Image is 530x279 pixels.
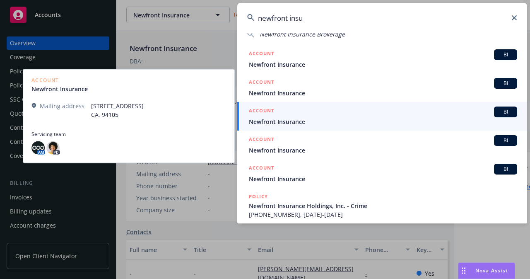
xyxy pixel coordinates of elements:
a: ACCOUNTBINewfront Insurance [237,159,527,188]
span: Newfront Insurance [249,117,517,126]
span: BI [497,80,514,87]
span: Newfront Insurance Brokerage [260,30,345,38]
span: [PHONE_NUMBER], [DATE]-[DATE] [249,210,517,219]
span: BI [497,137,514,144]
span: Newfront Insurance [249,175,517,183]
h5: ACCOUNT [249,78,274,88]
span: Newfront Insurance [249,60,517,69]
a: POLICYNewfront Insurance Holdings, Inc. - Crime[PHONE_NUMBER], [DATE]-[DATE] [237,188,527,223]
span: Newfront Insurance [249,89,517,97]
h5: POLICY [249,192,268,201]
span: BI [497,165,514,173]
a: ACCOUNTBINewfront Insurance [237,131,527,159]
h5: ACCOUNT [249,107,274,116]
button: Nova Assist [458,262,515,279]
input: Search... [237,3,527,33]
span: Newfront Insurance Holdings, Inc. - Crime [249,201,517,210]
a: ACCOUNTBINewfront Insurance [237,73,527,102]
h5: ACCOUNT [249,164,274,174]
h5: ACCOUNT [249,49,274,59]
span: BI [497,51,514,58]
a: ACCOUNTBINewfront Insurance [237,45,527,73]
span: BI [497,108,514,116]
span: Nova Assist [475,267,508,274]
div: Drag to move [458,263,469,279]
a: ACCOUNTBINewfront Insurance [237,102,527,131]
span: Newfront Insurance [249,146,517,155]
h5: ACCOUNT [249,135,274,145]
